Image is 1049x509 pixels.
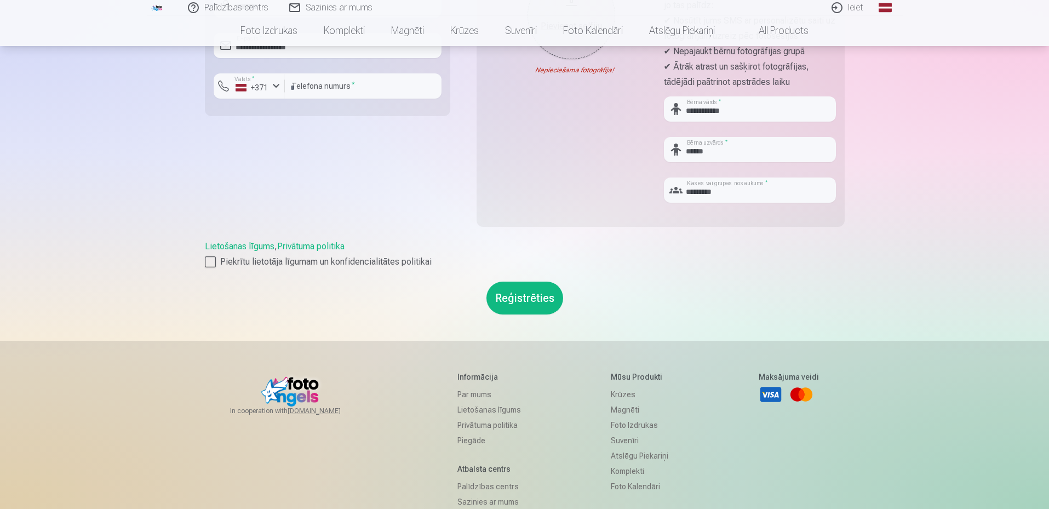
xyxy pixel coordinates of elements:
[728,15,822,46] a: All products
[611,448,668,464] a: Atslēgu piekariņi
[611,418,668,433] a: Foto izdrukas
[486,282,563,314] button: Reģistrēties
[227,15,311,46] a: Foto izdrukas
[611,479,668,494] a: Foto kalendāri
[664,59,836,90] p: ✔ Ātrāk atrast un sašķirot fotogrāfijas, tādējādi paātrinot apstrādes laiku
[550,15,636,46] a: Foto kalendāri
[457,387,521,402] a: Par mums
[378,15,437,46] a: Magnēti
[151,4,163,11] img: /fa1
[789,382,813,407] a: Mastercard
[231,75,258,83] label: Valsts
[611,464,668,479] a: Komplekti
[759,371,819,382] h5: Maksājuma veidi
[611,402,668,418] a: Magnēti
[288,407,367,415] a: [DOMAIN_NAME]
[611,433,668,448] a: Suvenīri
[485,66,657,75] div: Nepieciešama fotogrāfija!
[277,241,345,251] a: Privātuma politika
[457,418,521,433] a: Privātuma politika
[759,382,783,407] a: Visa
[205,240,845,268] div: ,
[457,433,521,448] a: Piegāde
[611,371,668,382] h5: Mūsu produkti
[492,15,550,46] a: Suvenīri
[205,255,845,268] label: Piekrītu lietotāja līgumam un konfidencialitātes politikai
[664,44,836,59] p: ✔ Nepajaukt bērnu fotogrāfijas grupā
[437,15,492,46] a: Krūzes
[611,387,668,402] a: Krūzes
[457,479,521,494] a: Palīdzības centrs
[214,73,285,99] button: Valsts*+371
[457,464,521,474] h5: Atbalsta centrs
[457,402,521,418] a: Lietošanas līgums
[636,15,728,46] a: Atslēgu piekariņi
[457,371,521,382] h5: Informācija
[236,82,268,93] div: +371
[205,241,274,251] a: Lietošanas līgums
[230,407,367,415] span: In cooperation with
[311,15,378,46] a: Komplekti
